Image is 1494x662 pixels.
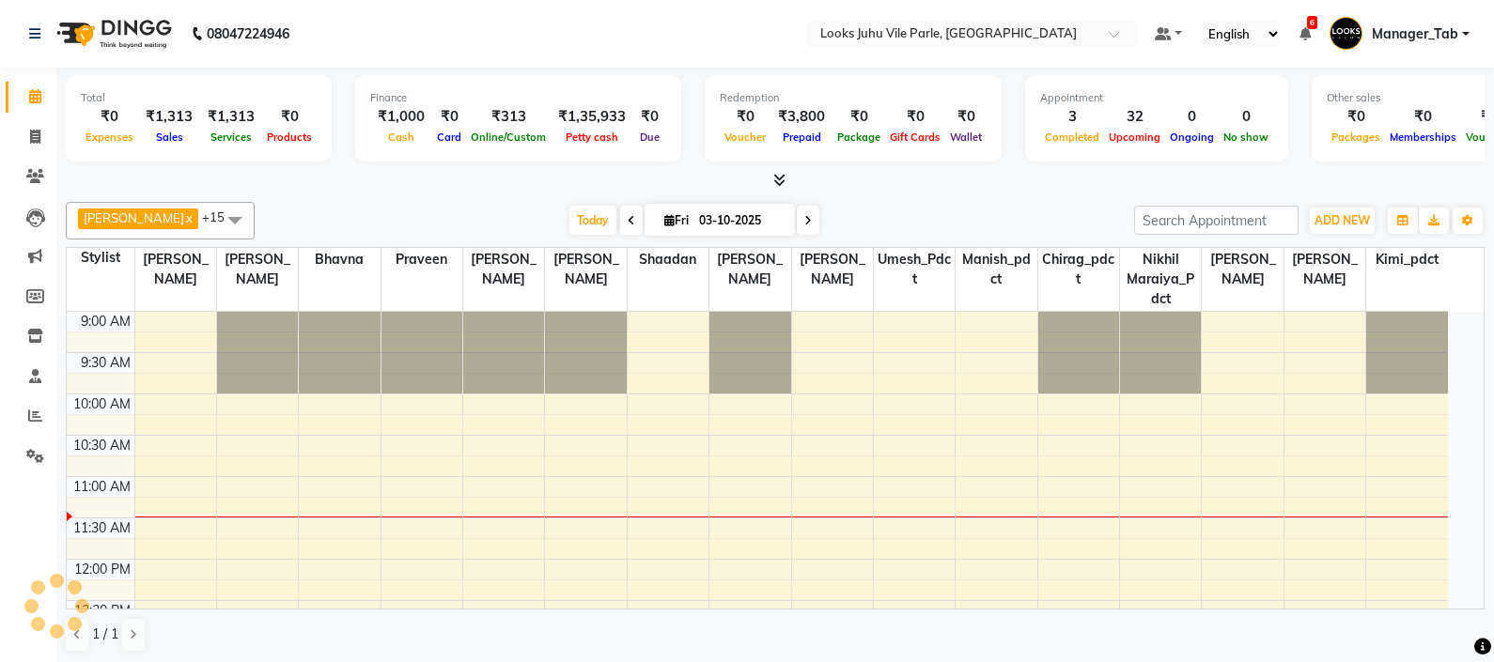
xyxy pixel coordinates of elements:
[1104,106,1165,128] div: 32
[720,131,770,144] span: Voucher
[135,248,216,291] span: [PERSON_NAME]
[84,210,184,225] span: [PERSON_NAME]
[1040,90,1273,106] div: Appointment
[1327,106,1385,128] div: ₹0
[1219,106,1273,128] div: 0
[709,248,790,291] span: [PERSON_NAME]
[77,353,134,373] div: 9:30 AM
[381,248,462,271] span: Praveen
[383,131,419,144] span: Cash
[945,106,987,128] div: ₹0
[81,90,317,106] div: Total
[885,106,945,128] div: ₹0
[81,106,138,128] div: ₹0
[874,248,955,291] span: Umesh_Pdct
[1038,248,1119,291] span: Chirag_pdct
[1134,206,1299,235] input: Search Appointment
[70,436,134,455] div: 10:30 AM
[720,90,987,106] div: Redemption
[635,131,664,144] span: Due
[660,213,693,227] span: Fri
[77,312,134,331] div: 9:00 AM
[1120,248,1201,311] span: Nikhil Maraiya_Pdct
[48,8,177,60] img: logo
[1040,131,1104,144] span: Completed
[217,248,298,291] span: [PERSON_NAME]
[466,106,551,128] div: ₹313
[370,90,666,106] div: Finance
[1307,16,1317,29] span: 6
[956,248,1036,291] span: Manish_pdct
[70,601,134,621] div: 12:30 PM
[202,209,239,224] span: +15
[1385,131,1461,144] span: Memberships
[184,210,193,225] a: x
[463,248,544,291] span: [PERSON_NAME]
[551,106,633,128] div: ₹1,35,933
[561,131,623,144] span: Petty cash
[569,206,616,235] span: Today
[1366,248,1448,271] span: Kimi_pdct
[92,624,118,644] span: 1 / 1
[693,207,787,235] input: 2025-10-03
[1219,131,1273,144] span: No show
[70,518,134,538] div: 11:30 AM
[262,106,317,128] div: ₹0
[1104,131,1165,144] span: Upcoming
[466,131,551,144] span: Online/Custom
[770,106,833,128] div: ₹3,800
[1315,213,1370,227] span: ADD NEW
[70,560,134,579] div: 12:00 PM
[70,477,134,497] div: 11:00 AM
[633,106,666,128] div: ₹0
[206,131,257,144] span: Services
[1385,106,1461,128] div: ₹0
[1284,248,1365,291] span: [PERSON_NAME]
[1310,208,1375,234] button: ADD NEW
[833,106,885,128] div: ₹0
[1299,25,1311,42] a: 6
[151,131,188,144] span: Sales
[67,248,134,268] div: Stylist
[1327,131,1385,144] span: Packages
[720,106,770,128] div: ₹0
[70,394,134,414] div: 10:00 AM
[885,131,945,144] span: Gift Cards
[81,131,138,144] span: Expenses
[207,8,289,60] b: 08047224946
[262,131,317,144] span: Products
[1330,17,1362,50] img: Manager_Tab
[200,106,262,128] div: ₹1,313
[778,131,826,144] span: Prepaid
[1165,106,1219,128] div: 0
[432,106,466,128] div: ₹0
[1202,248,1283,291] span: [PERSON_NAME]
[299,248,380,271] span: Bhavna
[545,248,626,291] span: [PERSON_NAME]
[628,248,708,271] span: Shaadan
[138,106,200,128] div: ₹1,313
[833,131,885,144] span: Package
[792,248,873,291] span: [PERSON_NAME]
[1040,106,1104,128] div: 3
[432,131,466,144] span: Card
[945,131,987,144] span: Wallet
[1165,131,1219,144] span: Ongoing
[1372,24,1458,44] span: Manager_Tab
[370,106,432,128] div: ₹1,000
